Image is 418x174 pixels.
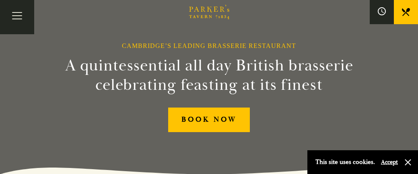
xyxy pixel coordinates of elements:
[381,158,398,166] button: Accept
[315,156,375,168] p: This site uses cookies.
[58,56,360,95] h2: A quintessential all day British brasserie celebrating feasting at its finest
[122,42,296,50] h1: Cambridge’s Leading Brasserie Restaurant
[404,158,412,166] button: Close and accept
[168,108,250,132] a: BOOK NOW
